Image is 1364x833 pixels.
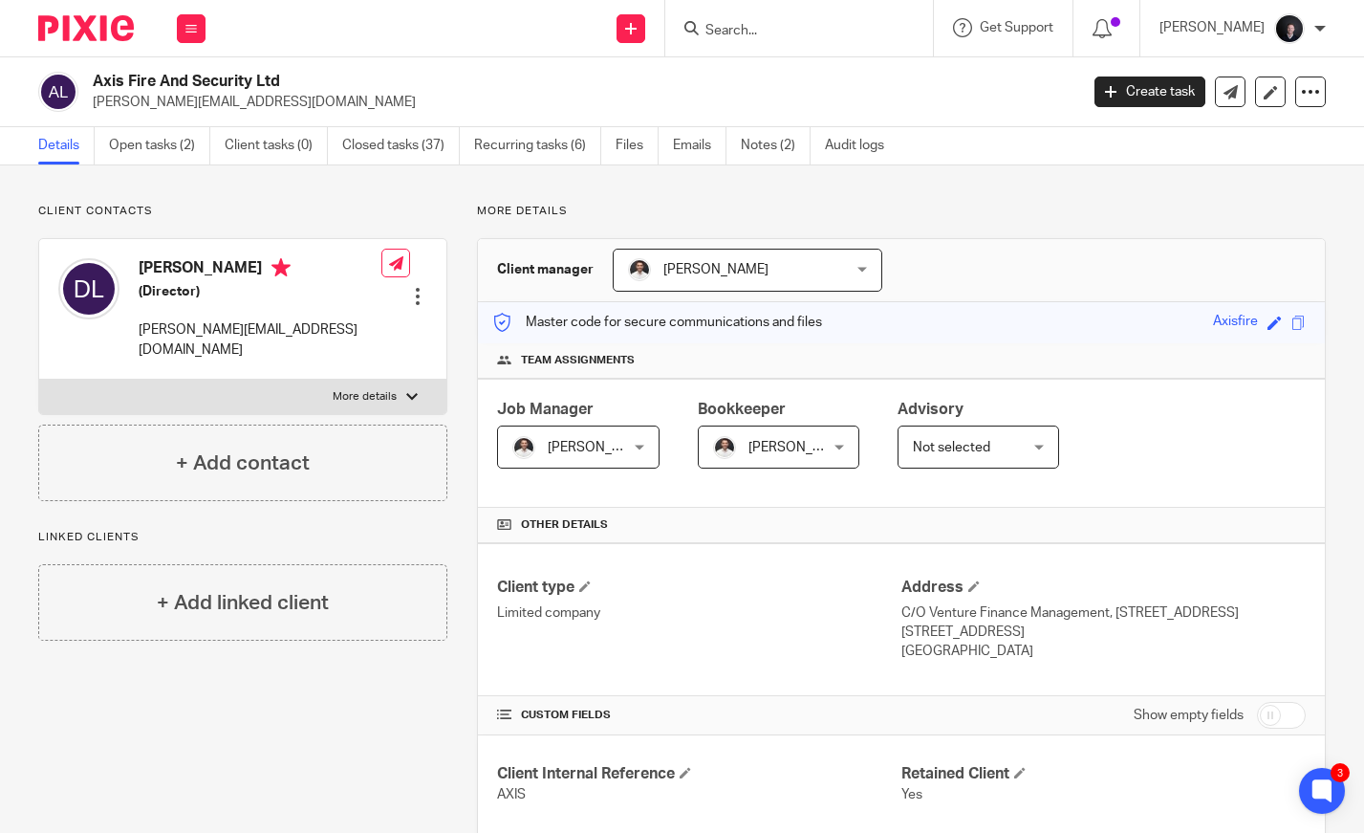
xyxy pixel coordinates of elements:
[901,578,1306,598] h4: Address
[1159,18,1265,37] p: [PERSON_NAME]
[38,72,78,112] img: svg%3E
[477,204,1326,219] p: More details
[1274,13,1305,44] img: 455A2509.jpg
[342,127,460,164] a: Closed tasks (37)
[38,15,134,41] img: Pixie
[271,258,291,277] i: Primary
[38,204,447,219] p: Client contacts
[497,578,901,598] h4: Client type
[58,258,119,319] img: svg%3E
[139,320,381,360] p: [PERSON_NAME][EMAIL_ADDRESS][DOMAIN_NAME]
[748,441,854,454] span: [PERSON_NAME]
[713,436,736,459] img: dom%20slack.jpg
[913,441,990,454] span: Not selected
[548,441,653,454] span: [PERSON_NAME]
[225,127,328,164] a: Client tasks (0)
[38,127,95,164] a: Details
[741,127,811,164] a: Notes (2)
[492,313,822,332] p: Master code for secure communications and files
[497,708,901,723] h4: CUSTOM FIELDS
[628,258,651,281] img: dom%20slack.jpg
[1331,763,1350,782] div: 3
[512,436,535,459] img: dom%20slack.jpg
[38,530,447,545] p: Linked clients
[616,127,659,164] a: Files
[1094,77,1205,107] a: Create task
[176,449,310,478] h4: + Add contact
[663,263,769,276] span: [PERSON_NAME]
[497,788,526,801] span: AXIS
[901,788,922,801] span: Yes
[93,72,871,92] h2: Axis Fire And Security Ltd
[497,764,901,784] h4: Client Internal Reference
[474,127,601,164] a: Recurring tasks (6)
[901,603,1306,623] p: C/O Venture Finance Management, [STREET_ADDRESS]
[1213,312,1258,334] div: Axisfire
[157,588,329,618] h4: + Add linked client
[898,402,963,417] span: Advisory
[901,642,1306,661] p: [GEOGRAPHIC_DATA]
[521,353,635,368] span: Team assignments
[704,23,876,40] input: Search
[109,127,210,164] a: Open tasks (2)
[1134,706,1244,725] label: Show empty fields
[901,623,1306,642] p: [STREET_ADDRESS]
[698,402,786,417] span: Bookkeeper
[333,389,397,405] p: More details
[139,258,381,282] h4: [PERSON_NAME]
[497,260,594,279] h3: Client manager
[497,402,594,417] span: Job Manager
[901,764,1306,784] h4: Retained Client
[93,93,1066,112] p: [PERSON_NAME][EMAIL_ADDRESS][DOMAIN_NAME]
[673,127,726,164] a: Emails
[980,21,1053,34] span: Get Support
[139,282,381,301] h5: (Director)
[497,603,901,623] p: Limited company
[825,127,899,164] a: Audit logs
[521,517,608,533] span: Other details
